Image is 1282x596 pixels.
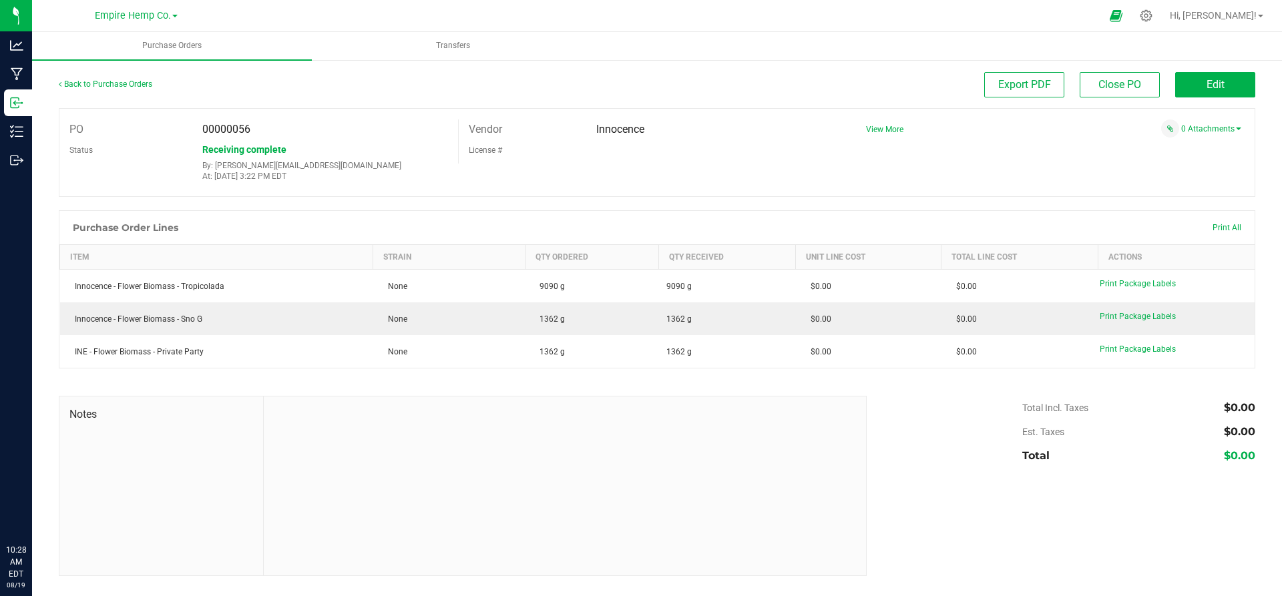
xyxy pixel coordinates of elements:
th: Unit Line Cost [796,245,941,270]
div: Manage settings [1138,9,1154,22]
span: Print Package Labels [1100,279,1176,288]
span: 1362 g [533,347,565,356]
inline-svg: Outbound [10,154,23,167]
a: Back to Purchase Orders [59,79,152,89]
a: View More [866,125,903,134]
span: Empire Hemp Co. [95,10,171,21]
p: By: [PERSON_NAME][EMAIL_ADDRESS][DOMAIN_NAME] [202,161,448,170]
span: None [381,282,407,291]
span: Print Package Labels [1100,312,1176,321]
span: Edit [1207,78,1225,91]
inline-svg: Analytics [10,39,23,52]
label: Vendor [469,119,502,139]
span: 1362 g [533,314,565,324]
span: Receiving complete [202,144,286,155]
a: Purchase Orders [32,32,312,60]
a: 0 Attachments [1181,124,1241,133]
span: $0.00 [1224,425,1255,438]
span: Innocence [596,123,644,135]
th: Strain [373,245,525,270]
label: Status [69,140,93,160]
span: $0.00 [949,347,977,356]
span: $0.00 [804,282,831,291]
span: $0.00 [1224,449,1255,462]
span: Notes [69,406,253,422]
span: $0.00 [949,314,977,324]
span: Export PDF [998,78,1051,91]
th: Qty Ordered [525,245,658,270]
button: Close PO [1080,72,1160,97]
span: Purchase Orders [124,40,220,51]
th: Actions [1098,245,1255,270]
label: License # [469,140,502,160]
span: Close PO [1098,78,1141,91]
span: Total Incl. Taxes [1022,402,1088,413]
span: Transfers [418,40,488,51]
div: Innocence - Flower Biomass - Tropicolada [68,280,365,292]
span: 9090 g [533,282,565,291]
span: Est. Taxes [1022,426,1064,437]
span: None [381,347,407,356]
span: $0.00 [804,314,831,324]
span: 1362 g [666,313,692,325]
span: $0.00 [949,282,977,291]
inline-svg: Inbound [10,96,23,109]
h1: Purchase Order Lines [73,222,178,233]
div: INE - Flower Biomass - Private Party [68,346,365,358]
th: Item [60,245,373,270]
p: 10:28 AM EDT [6,544,26,580]
p: 08/19 [6,580,26,590]
button: Export PDF [984,72,1064,97]
span: Print Package Labels [1100,344,1176,354]
span: Total [1022,449,1050,462]
span: $0.00 [1224,401,1255,414]
th: Total Line Cost [941,245,1098,270]
a: Transfers [313,32,593,60]
span: Open Ecommerce Menu [1101,3,1131,29]
th: Qty Received [658,245,796,270]
inline-svg: Manufacturing [10,67,23,81]
span: $0.00 [804,347,831,356]
p: At: [DATE] 3:22 PM EDT [202,172,448,181]
div: Innocence - Flower Biomass - Sno G [68,313,365,325]
button: Edit [1175,72,1255,97]
span: None [381,314,407,324]
iframe: Resource center [13,489,53,529]
inline-svg: Inventory [10,125,23,138]
span: 9090 g [666,280,692,292]
span: Print All [1213,223,1241,232]
span: Attach a document [1161,119,1179,137]
label: PO [69,119,83,139]
span: Hi, [PERSON_NAME]! [1170,10,1257,21]
span: 1362 g [666,346,692,358]
span: 00000056 [202,123,250,135]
